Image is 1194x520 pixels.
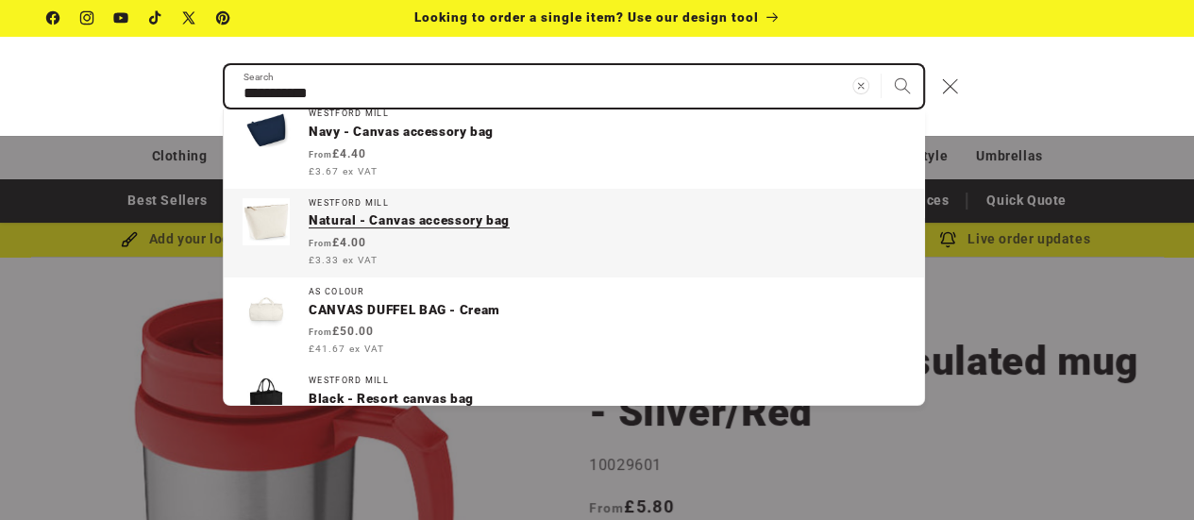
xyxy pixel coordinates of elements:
[224,277,924,366] a: AS ColourCANVAS DUFFEL BAG - Cream From£50.00 £41.67 ex VAT
[414,9,759,25] span: Looking to order a single item? Use our design tool
[309,327,332,337] span: From
[309,287,905,297] div: AS Colour
[840,65,882,107] button: Clear search term
[1100,429,1194,520] iframe: Chat Widget
[882,65,923,107] button: Search
[224,99,924,188] a: Westford MillNavy - Canvas accessory bag From£4.40 £3.67 ex VAT
[309,391,905,408] p: Black - Resort canvas bag
[243,109,290,156] img: Canvas accessory bag
[309,164,378,178] span: £3.67 ex VAT
[309,236,366,249] strong: £4.00
[243,376,290,423] img: Resort canvas bag
[309,253,378,267] span: £3.33 ex VAT
[309,325,374,338] strong: £50.00
[309,376,905,386] div: Westford Mill
[224,189,924,277] a: Westford MillNatural - Canvas accessory bag From£4.00 £3.33 ex VAT
[309,150,332,159] span: From
[224,366,924,455] a: Westford MillBlack - Resort canvas bag From£11.60 £9.67 ex VAT
[309,198,905,209] div: Westford Mill
[309,342,384,356] span: £41.67 ex VAT
[309,109,905,119] div: Westford Mill
[243,198,290,245] img: Canvas accessory bag
[929,65,970,107] button: Close
[309,302,905,319] p: CANVAS DUFFEL BAG - Cream
[309,212,905,229] p: Natural - Canvas accessory bag
[309,239,332,248] span: From
[309,147,366,160] strong: £4.40
[309,124,905,141] p: Navy - Canvas accessory bag
[243,287,290,334] img: CANVAS DUFFEL BAG - Cream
